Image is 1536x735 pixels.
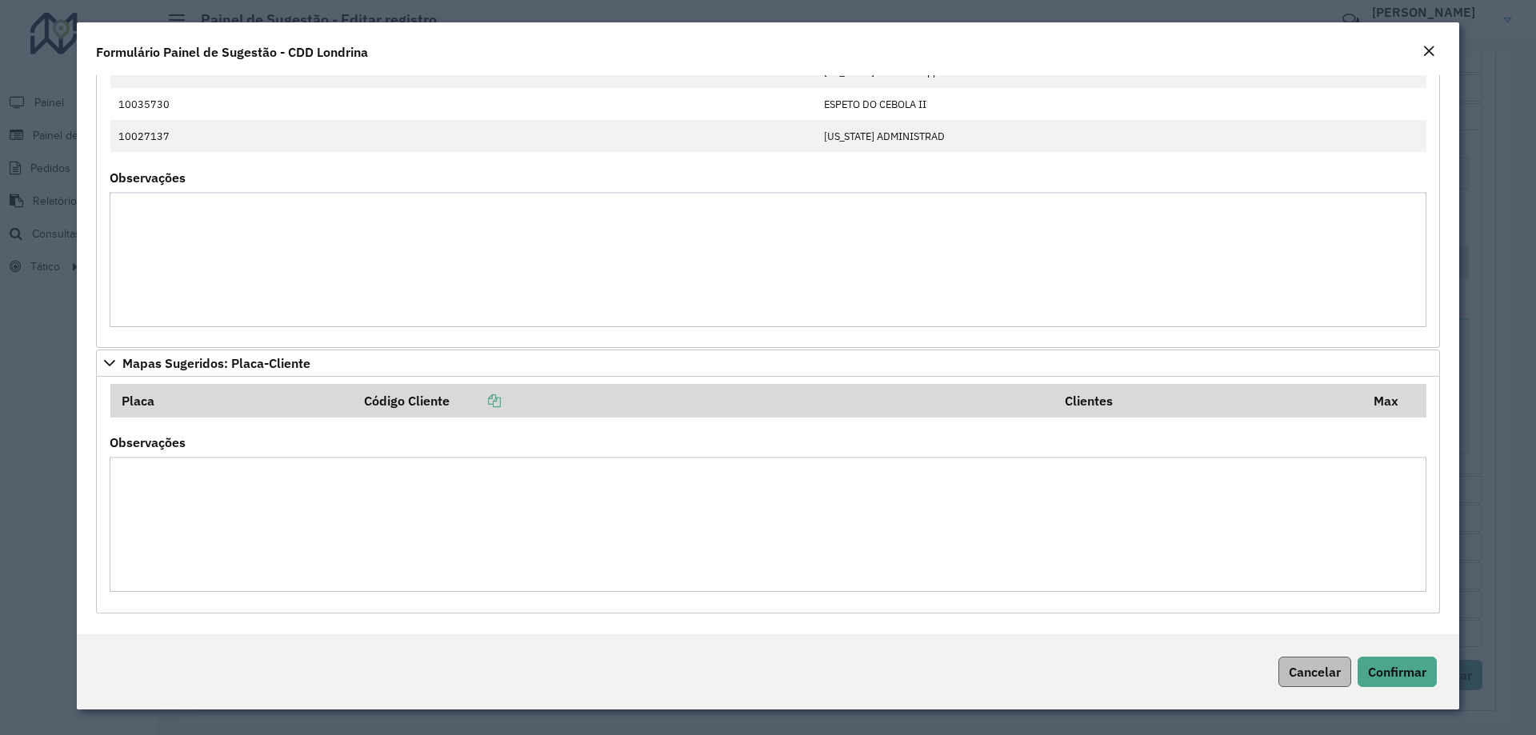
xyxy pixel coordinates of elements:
[1358,657,1437,687] button: Confirmar
[96,377,1440,613] div: Mapas Sugeridos: Placa-Cliente
[1278,657,1351,687] button: Cancelar
[816,88,1426,120] td: ESPETO DO CEBOLA II
[110,120,816,152] td: 10027137
[110,384,354,417] th: Placa
[122,357,310,369] span: Mapas Sugeridos: Placa-Cliente
[110,88,816,120] td: 10035730
[1422,45,1435,58] em: Fechar
[1418,42,1440,62] button: Close
[816,120,1426,152] td: [US_STATE] ADMINISTRAD
[1054,384,1362,417] th: Clientes
[110,433,186,452] label: Observações
[110,168,186,187] label: Observações
[354,384,1054,417] th: Código Cliente
[1362,384,1426,417] th: Max
[96,350,1440,377] a: Mapas Sugeridos: Placa-Cliente
[1368,664,1426,680] span: Confirmar
[96,15,1440,348] div: Priorizar Cliente - Não podem ficar no buffer
[1289,664,1341,680] span: Cancelar
[96,42,368,62] h4: Formulário Painel de Sugestão - CDD Londrina
[450,393,501,409] a: Copiar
